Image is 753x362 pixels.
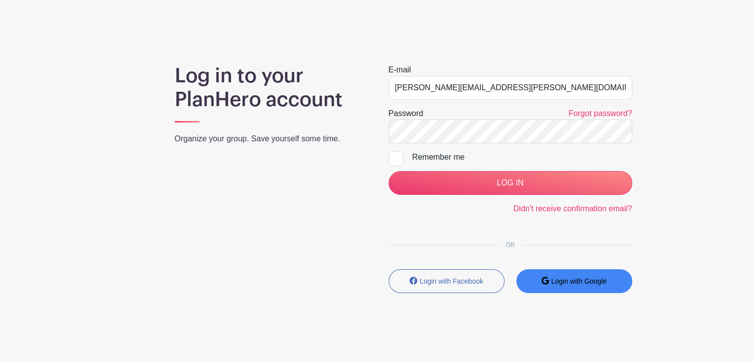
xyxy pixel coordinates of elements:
[175,64,365,112] h1: Log in to your PlanHero account
[568,109,632,118] a: Forgot password?
[389,108,423,120] label: Password
[389,64,411,76] label: E-mail
[420,277,483,285] small: Login with Facebook
[389,76,632,100] input: e.g. julie@eventco.com
[175,133,365,145] p: Organize your group. Save yourself some time.
[389,269,504,293] button: Login with Facebook
[516,269,632,293] button: Login with Google
[498,241,523,248] span: OR
[513,204,632,213] a: Didn't receive confirmation email?
[412,151,632,163] div: Remember me
[389,171,632,195] input: LOG IN
[551,277,606,285] small: Login with Google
